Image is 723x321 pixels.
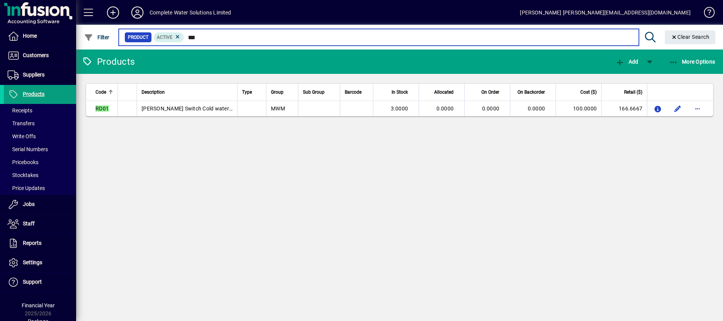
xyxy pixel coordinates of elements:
[23,279,42,285] span: Support
[154,32,184,42] mat-chip: Activation Status: Active
[8,107,32,113] span: Receipts
[96,88,113,96] div: Code
[580,88,597,96] span: Cost ($)
[691,102,704,115] button: More options
[142,88,233,96] div: Description
[23,52,49,58] span: Customers
[96,105,109,112] em: RD01
[672,102,684,115] button: Edit
[271,88,283,96] span: Group
[101,6,125,19] button: Add
[4,130,76,143] a: Write Offs
[128,34,148,41] span: Product
[481,88,499,96] span: On Order
[150,6,231,19] div: Complete Water Solutions Limited
[4,182,76,195] a: Price Updates
[8,120,35,126] span: Transfers
[84,34,110,40] span: Filter
[4,234,76,253] a: Reports
[23,33,37,39] span: Home
[601,101,647,116] td: 166.6667
[125,6,150,19] button: Profile
[518,88,545,96] span: On Backorder
[271,105,285,112] span: MWM
[96,88,106,96] span: Code
[667,55,717,69] button: More Options
[22,302,55,308] span: Financial Year
[82,30,111,44] button: Filter
[142,88,165,96] span: Description
[665,30,716,44] button: Clear
[8,172,38,178] span: Stocktakes
[671,34,710,40] span: Clear Search
[242,88,252,96] span: Type
[378,88,415,96] div: In Stock
[4,117,76,130] a: Transfers
[345,88,361,96] span: Barcode
[23,240,41,246] span: Reports
[434,88,454,96] span: Allocated
[4,273,76,292] a: Support
[82,56,135,68] div: Products
[698,2,713,26] a: Knowledge Base
[469,88,506,96] div: On Order
[8,159,38,165] span: Pricebooks
[4,195,76,214] a: Jobs
[4,143,76,156] a: Serial Numbers
[613,55,640,69] button: Add
[482,105,500,112] span: 0.0000
[271,88,293,96] div: Group
[624,88,642,96] span: Retail ($)
[303,88,335,96] div: Sub Group
[23,72,45,78] span: Suppliers
[4,169,76,182] a: Stocktakes
[556,101,601,116] td: 100.0000
[515,88,552,96] div: On Backorder
[4,253,76,272] a: Settings
[157,35,172,40] span: Active
[669,59,715,65] span: More Options
[392,88,408,96] span: In Stock
[436,105,454,112] span: 0.0000
[4,46,76,65] a: Customers
[23,201,35,207] span: Jobs
[23,220,35,227] span: Staff
[4,27,76,46] a: Home
[8,133,36,139] span: Write Offs
[391,105,408,112] span: 3.0000
[23,259,42,265] span: Settings
[23,91,45,97] span: Products
[520,6,691,19] div: [PERSON_NAME] [PERSON_NAME][EMAIL_ADDRESS][DOMAIN_NAME]
[242,88,261,96] div: Type
[4,65,76,85] a: Suppliers
[142,105,244,112] span: [PERSON_NAME] Switch Cold water meter
[4,214,76,233] a: Staff
[4,104,76,117] a: Receipts
[345,88,368,96] div: Barcode
[528,105,545,112] span: 0.0000
[424,88,460,96] div: Allocated
[8,185,45,191] span: Price Updates
[8,146,48,152] span: Serial Numbers
[303,88,325,96] span: Sub Group
[615,59,638,65] span: Add
[4,156,76,169] a: Pricebooks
